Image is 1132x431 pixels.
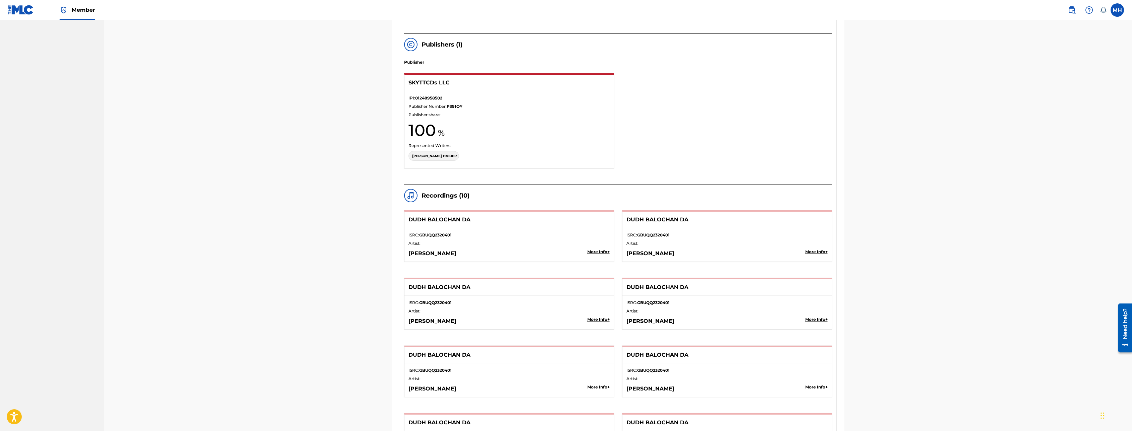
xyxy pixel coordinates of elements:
strong: GBUQQ2320401 [637,368,670,373]
span: Member [72,6,95,14]
p: More Info + [587,384,610,390]
a: Public Search [1065,3,1078,17]
p: More Info + [805,249,828,255]
div: Drag [1101,406,1105,426]
p: DUDH BALOCHAN DA [408,351,590,359]
p: Artist: [408,376,610,382]
p: DUDH BALOCHAN DA [626,283,808,291]
strong: GBUQQ2320401 [637,232,670,237]
strong: GBUQQ2320401 [419,232,452,237]
div: User Menu [1111,3,1124,17]
div: Help [1082,3,1096,17]
p: More Info + [805,316,828,322]
p: [PERSON_NAME] [626,385,787,393]
iframe: Chat Widget [1099,399,1132,431]
p: Artist: [408,240,610,246]
p: Publisher share: [408,112,610,118]
span: Publisher Number: [408,104,447,109]
p: SKYTTCDs LLC [408,79,590,87]
strong: P391OY [447,104,462,109]
iframe: Resource Center [1113,300,1132,356]
span: ISRC: [408,232,419,237]
p: Publisher [404,59,832,65]
p: Artist: [626,240,828,246]
span: ISRC: [626,300,637,305]
p: DUDH BALOCHAN DA [408,216,590,224]
p: DUDH BALOCHAN DA [408,419,590,427]
img: help [1085,6,1093,14]
img: recordings [407,192,415,200]
p: Artist: [626,308,828,314]
p: [PERSON_NAME] [626,249,787,258]
p: [PERSON_NAME] [408,317,570,325]
p: DUDH BALOCHAN DA [626,216,808,224]
strong: 01248958502 [415,95,442,100]
img: search [1068,6,1076,14]
strong: GBUQQ2320401 [637,300,670,305]
h1: 100 [408,120,610,140]
p: More Info + [587,316,610,322]
p: [PERSON_NAME] [408,249,570,258]
strong: GBUQQ2320401 [419,300,452,305]
p: More Info + [805,384,828,390]
p: More Info + [587,249,610,255]
p: Represented Writers: [408,143,610,149]
p: [PERSON_NAME] [626,317,787,325]
p: DUDH BALOCHAN DA [626,419,808,427]
span: ISRC: [626,368,637,373]
p: [PERSON_NAME] [408,385,570,393]
span: ISRC: [408,300,419,305]
img: publishers [407,41,415,49]
h5: Recordings ( 10 ) [422,192,469,200]
span: ISRC: [626,232,637,237]
span: ISRC: [408,368,419,373]
strong: GBUQQ2320401 [419,368,452,373]
p: Artist: [408,308,610,314]
div: Notifications [1100,7,1107,13]
p: [PERSON_NAME] HAIDER [412,153,457,158]
p: DUDH BALOCHAN DA [626,351,808,359]
p: Artist: [626,376,828,382]
h5: Publishers ( 1 ) [422,41,462,49]
img: Top Rightsholder [60,6,68,14]
img: MLC Logo [8,5,34,15]
p: DUDH BALOCHAN DA [408,283,590,291]
span: IPI: [408,95,415,100]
